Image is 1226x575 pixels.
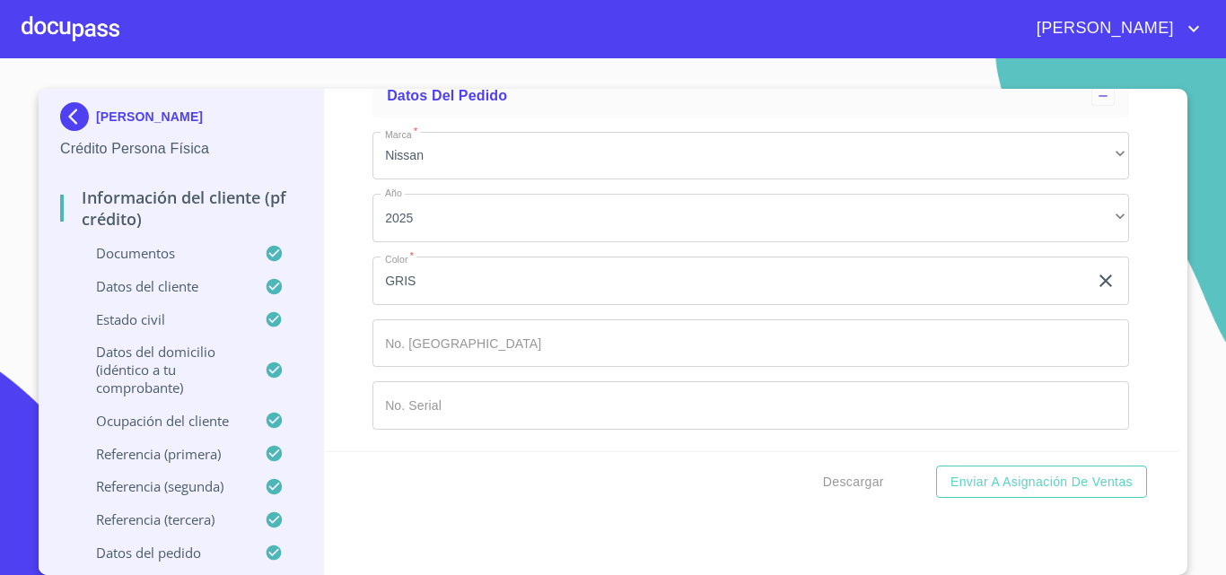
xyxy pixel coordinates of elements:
[60,244,265,262] p: Documentos
[60,445,265,463] p: Referencia (primera)
[372,194,1129,242] div: 2025
[1023,14,1183,43] span: [PERSON_NAME]
[60,343,265,396] p: Datos del domicilio (idéntico a tu comprobante)
[823,471,884,493] span: Descargar
[936,466,1147,499] button: Enviar a Asignación de Ventas
[950,471,1133,493] span: Enviar a Asignación de Ventas
[60,510,265,528] p: Referencia (tercera)
[60,544,265,562] p: Datos del pedido
[60,277,265,295] p: Datos del cliente
[372,132,1129,180] div: Nissan
[60,187,302,230] p: Información del cliente (PF crédito)
[60,138,302,160] p: Crédito Persona Física
[1023,14,1204,43] button: account of current user
[60,310,265,328] p: Estado Civil
[60,102,96,131] img: Docupass spot blue
[1095,270,1117,292] button: clear input
[372,74,1129,118] div: Datos del pedido
[816,466,891,499] button: Descargar
[96,109,203,124] p: [PERSON_NAME]
[60,412,265,430] p: Ocupación del Cliente
[60,477,265,495] p: Referencia (segunda)
[387,88,507,103] span: Datos del pedido
[60,102,302,138] div: [PERSON_NAME]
